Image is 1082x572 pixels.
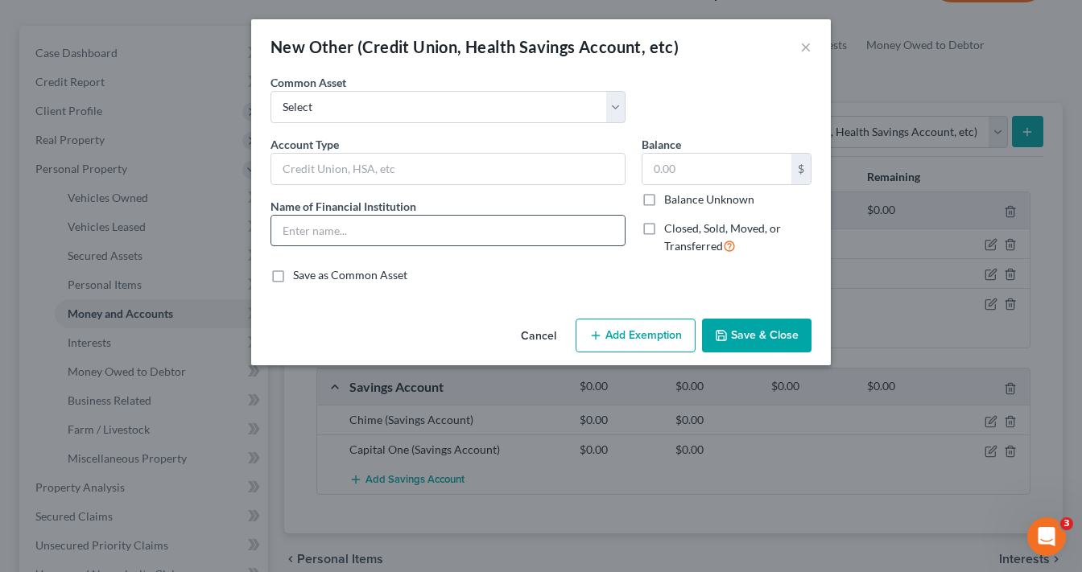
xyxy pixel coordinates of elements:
[576,319,696,352] button: Add Exemption
[508,320,569,352] button: Cancel
[1027,517,1066,556] iframe: Intercom live chat
[293,267,407,283] label: Save as Common Asset
[1060,517,1073,530] span: 3
[271,154,625,184] input: Credit Union, HSA, etc
[271,216,625,246] input: Enter name...
[791,154,811,184] div: $
[270,74,346,91] label: Common Asset
[702,319,811,352] button: Save & Close
[800,37,811,56] button: ×
[270,136,339,153] label: Account Type
[664,221,781,253] span: Closed, Sold, Moved, or Transferred
[270,200,416,213] span: Name of Financial Institution
[270,35,679,58] div: New Other (Credit Union, Health Savings Account, etc)
[664,191,754,208] label: Balance Unknown
[642,136,681,153] label: Balance
[642,154,791,184] input: 0.00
